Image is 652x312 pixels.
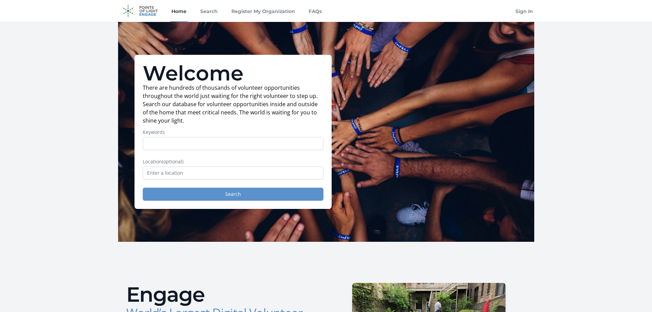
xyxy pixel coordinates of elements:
span: (optional) [162,158,183,165]
input: Enter a location [143,166,323,179]
label: Location [143,158,323,165]
p: There are hundreds of thousands of volunteer opportunities throughout the world just waiting for ... [143,84,323,125]
h1: Welcome [143,63,323,84]
label: Keywords [143,129,323,136]
button: Search [143,188,323,201]
h2: Engage [126,284,321,305]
